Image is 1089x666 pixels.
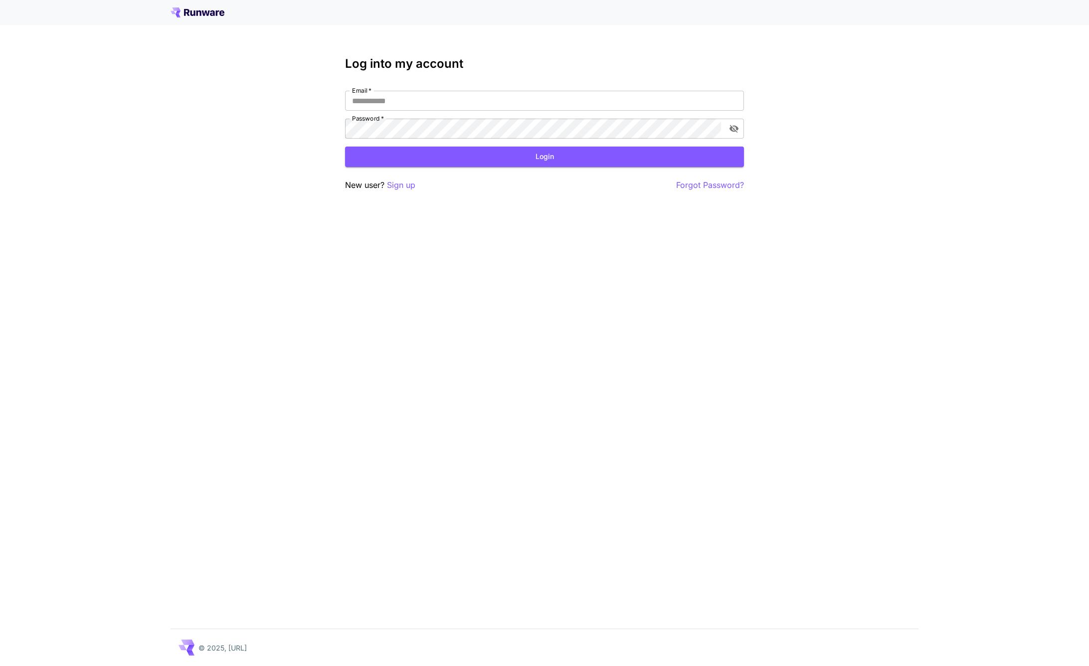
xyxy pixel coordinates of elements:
button: Login [345,147,744,167]
label: Password [352,114,384,123]
button: Forgot Password? [676,179,744,191]
button: Sign up [387,179,415,191]
button: toggle password visibility [725,120,743,138]
label: Email [352,86,371,95]
h3: Log into my account [345,57,744,71]
p: © 2025, [URL] [198,643,247,653]
p: New user? [345,179,415,191]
